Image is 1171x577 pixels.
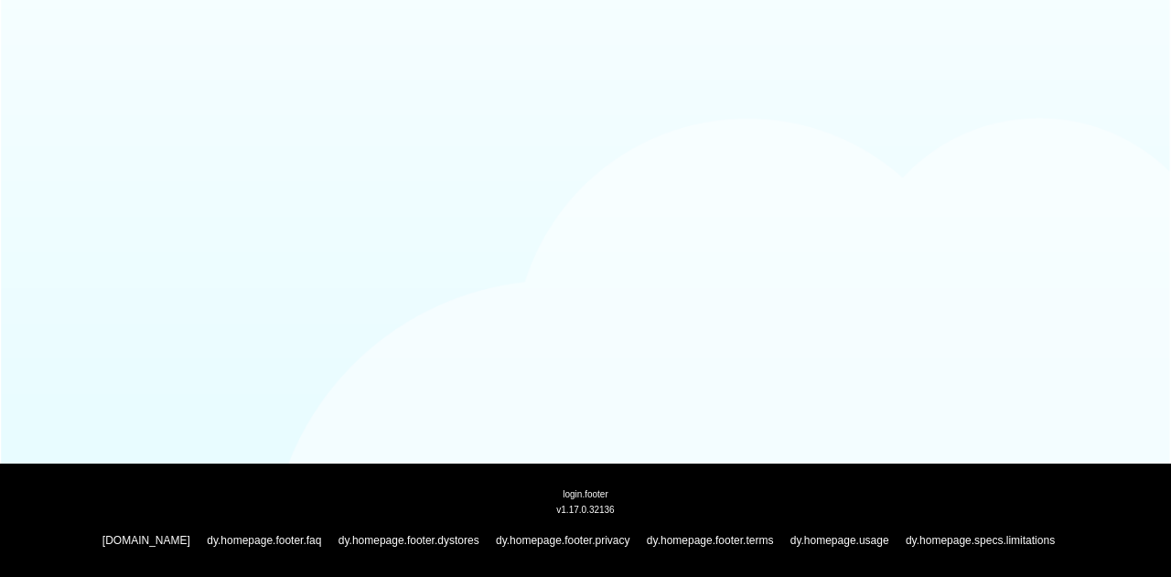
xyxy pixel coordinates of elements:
[496,534,630,547] a: dy.homepage.footer.privacy
[563,487,607,499] span: login.footer
[790,534,889,547] a: dy.homepage.usage
[207,534,321,547] a: dy.homepage.footer.faq
[102,534,190,547] a: [DOMAIN_NAME]
[556,504,614,515] span: v1.17.0.32136
[338,534,479,547] a: dy.homepage.footer.dystores
[647,534,774,547] a: dy.homepage.footer.terms
[906,534,1055,547] a: dy.homepage.specs.limitations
